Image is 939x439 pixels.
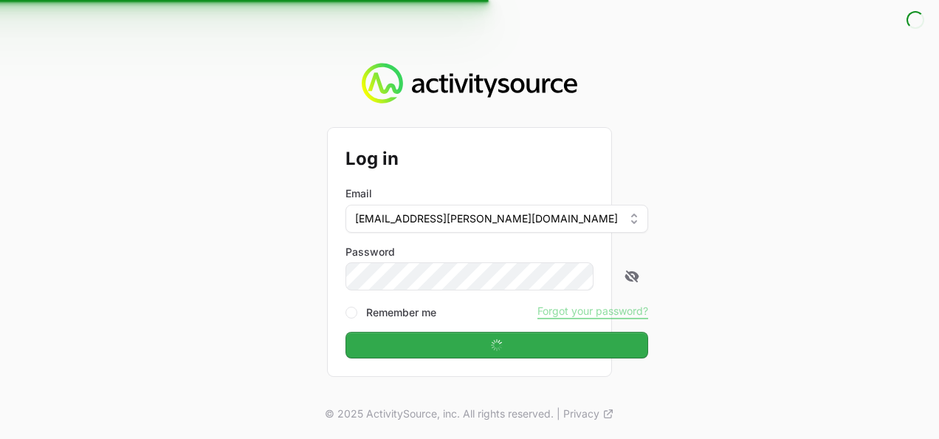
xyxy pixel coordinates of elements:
[345,205,648,233] button: [EMAIL_ADDRESS][PERSON_NAME][DOMAIN_NAME]
[362,63,577,104] img: Activity Source
[366,305,436,320] label: Remember me
[563,406,614,421] a: Privacy
[345,186,372,201] label: Email
[325,406,554,421] p: © 2025 ActivitySource, inc. All rights reserved.
[355,211,618,226] span: [EMAIL_ADDRESS][PERSON_NAME][DOMAIN_NAME]
[345,245,648,259] label: Password
[345,146,648,172] h2: Log in
[557,406,560,421] span: |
